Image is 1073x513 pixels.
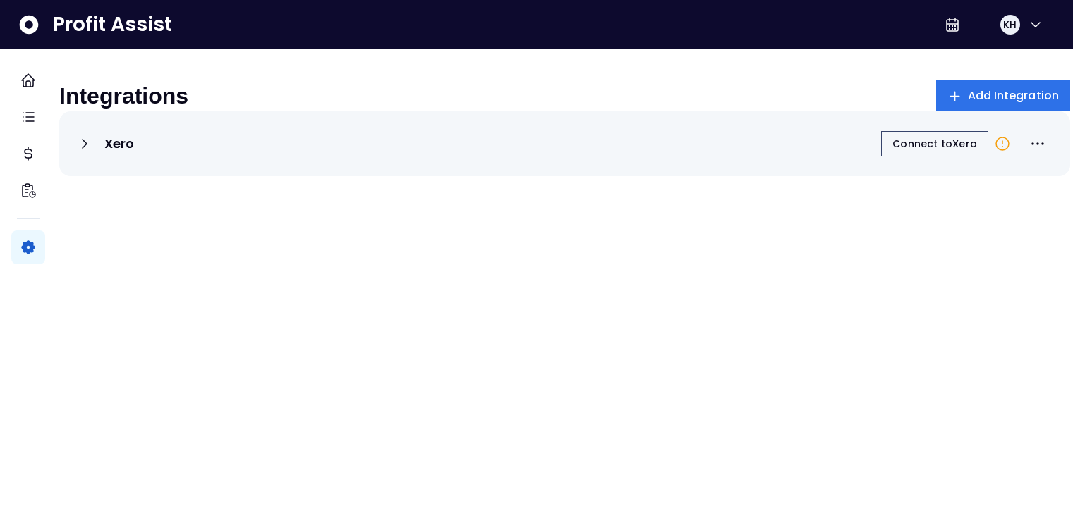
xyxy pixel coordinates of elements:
[881,131,988,156] button: Connect toXero
[104,135,134,152] p: Xero
[59,82,188,110] p: Integrations
[968,87,1060,104] span: Add Integration
[1003,18,1017,32] span: KH
[892,137,977,151] span: Connect to Xero
[936,80,1071,111] button: Add Integration
[1022,128,1053,159] button: More options
[53,12,172,37] span: Profit Assist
